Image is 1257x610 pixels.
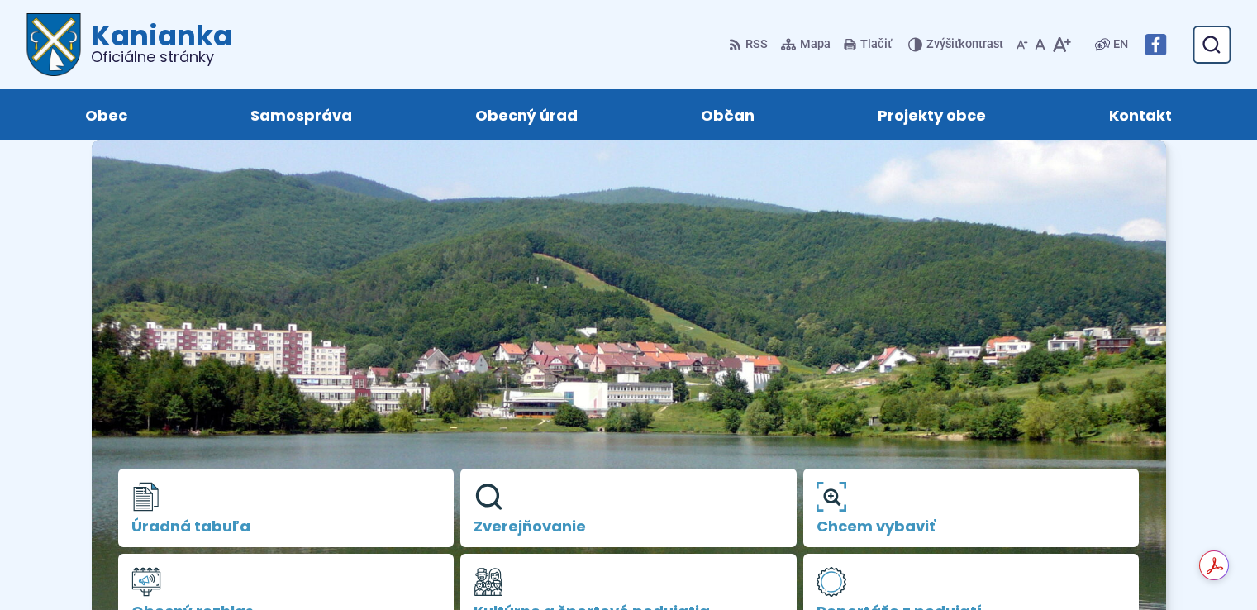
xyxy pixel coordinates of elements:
button: Tlačiť [840,27,895,62]
span: kontrast [926,38,1003,52]
span: Kontakt [1109,89,1172,140]
button: Zvýšiťkontrast [908,27,1007,62]
button: Nastaviť pôvodnú veľkosť písma [1031,27,1049,62]
a: Obecný úrad [430,89,622,140]
a: Zverejňovanie [460,469,797,548]
a: Obec [40,89,172,140]
span: Úradná tabuľa [131,518,441,535]
span: RSS [745,35,768,55]
a: Chcem vybaviť [803,469,1140,548]
a: Samospráva [205,89,397,140]
span: Občan [701,89,755,140]
a: Kontakt [1064,89,1217,140]
span: Tlačiť [860,38,892,52]
span: Zvýšiť [926,37,959,51]
span: Mapa [800,35,831,55]
a: Mapa [778,27,834,62]
a: EN [1110,35,1131,55]
span: Chcem vybaviť [817,518,1126,535]
span: Zverejňovanie [474,518,783,535]
img: Prejsť na Facebook stránku [1145,34,1166,55]
a: Projekty obce [833,89,1031,140]
span: EN [1113,35,1128,55]
span: Projekty obce [878,89,986,140]
img: Prejsť na domovskú stránku [26,13,81,76]
button: Zmenšiť veľkosť písma [1013,27,1031,62]
span: Samospráva [250,89,352,140]
span: Oficiálne stránky [91,50,232,64]
button: Zväčšiť veľkosť písma [1049,27,1074,62]
h1: Kanianka [81,21,232,64]
a: Občan [656,89,800,140]
a: Logo Kanianka, prejsť na domovskú stránku. [26,13,232,76]
a: Úradná tabuľa [118,469,455,548]
span: Obecný úrad [475,89,578,140]
a: RSS [729,27,771,62]
span: Obec [85,89,127,140]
